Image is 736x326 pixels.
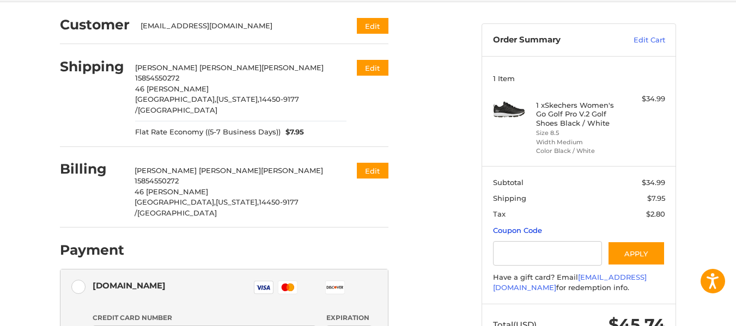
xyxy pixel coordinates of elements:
h3: 1 Item [493,74,665,83]
span: Flat Rate Economy ((5-7 Business Days)) [135,127,281,138]
span: [PERSON_NAME] [PERSON_NAME] [135,166,261,175]
h2: Payment [60,242,124,259]
h2: Shipping [60,58,124,75]
button: Edit [357,18,388,34]
span: $7.95 [281,127,305,138]
div: $34.99 [622,94,665,104]
h3: Order Summary [493,35,610,46]
li: Size 8.5 [536,128,619,138]
span: Shipping [493,194,526,202]
button: Edit [357,163,388,179]
span: $34.99 [642,178,665,187]
span: [GEOGRAPHIC_DATA], [135,95,216,103]
span: [PERSON_NAME] [261,63,324,72]
span: $7.95 [647,194,665,202]
span: 46 [PERSON_NAME] [135,187,208,196]
span: Subtotal [493,178,524,187]
iframe: Google Customer Reviews [646,297,736,326]
div: [DOMAIN_NAME] [93,276,166,294]
span: 14450-9177 / [135,198,299,217]
a: Edit Cart [610,35,665,46]
button: Edit [357,60,388,76]
span: Tax [493,210,506,218]
button: Apply [607,241,665,266]
span: [GEOGRAPHIC_DATA] [137,208,217,217]
h4: 1 x Skechers Women's Go Golf Pro V.2 Golf Shoes Black / White [536,101,619,127]
h2: Customer [60,16,130,33]
span: [PERSON_NAME] [261,166,323,175]
label: Credit Card Number [93,313,316,323]
li: Width Medium [536,138,619,147]
span: [US_STATE], [216,198,259,206]
div: [EMAIL_ADDRESS][DOMAIN_NAME] [141,21,336,32]
span: $2.80 [646,210,665,218]
span: 15854550272 [135,176,179,185]
span: [GEOGRAPHIC_DATA], [135,198,216,206]
span: 14450-9177 / [135,95,299,114]
label: Expiration [326,313,372,323]
a: Coupon Code [493,226,542,235]
li: Color Black / White [536,146,619,156]
div: Have a gift card? Email for redemption info. [493,272,665,293]
input: Gift Certificate or Coupon Code [493,241,603,266]
span: [PERSON_NAME] [PERSON_NAME] [135,63,261,72]
span: 15854550272 [135,73,179,82]
span: 46 [PERSON_NAME] [135,84,209,93]
h2: Billing [60,161,124,177]
span: [US_STATE], [216,95,259,103]
span: [GEOGRAPHIC_DATA] [138,106,217,114]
